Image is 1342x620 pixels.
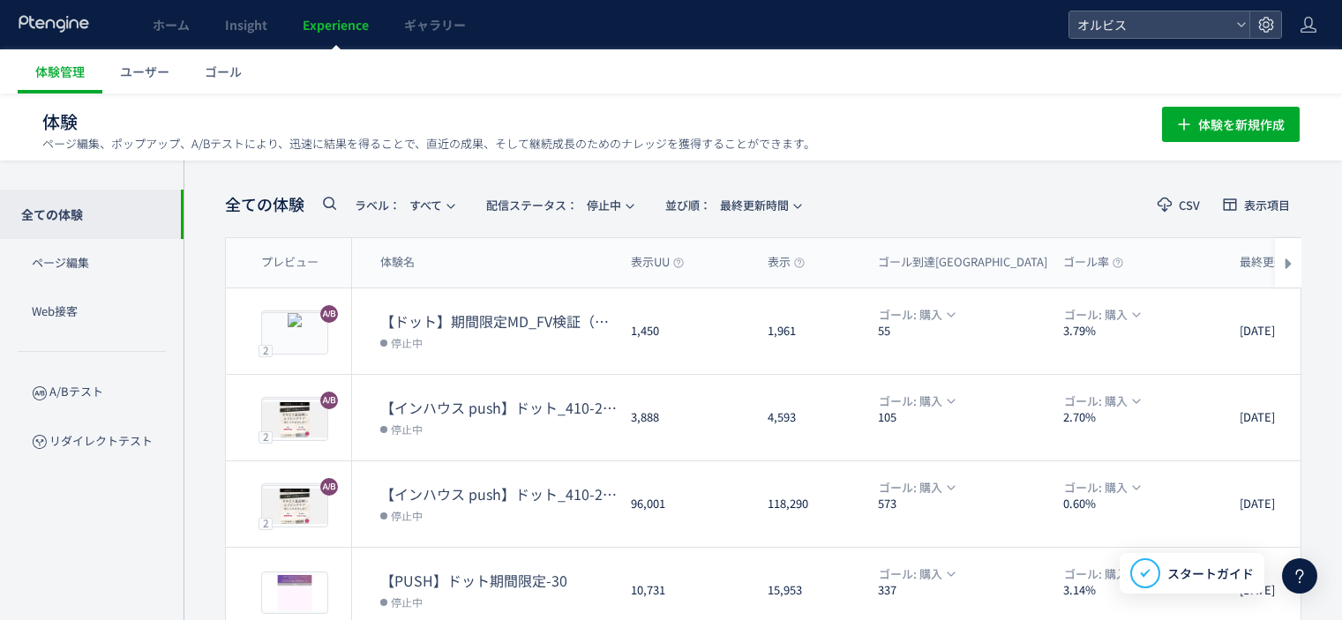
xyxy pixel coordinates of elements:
img: 0318ef1dc30cb9b7872bf5bf008308361752124156530.jpeg [262,486,327,527]
dt: 【ドット】期間限定MD_FV検証（シンプルver.） [380,311,617,332]
div: 118,290 [753,461,864,547]
span: ゴール: 購入 [1064,478,1128,497]
span: Experience [303,16,369,34]
span: 表示 [768,254,805,271]
span: 停止中 [391,593,423,610]
button: 体験を新規作成 [1162,107,1300,142]
dt: 337 [878,582,1049,599]
dt: 0.60% [1063,496,1226,512]
span: ホーム [153,16,190,34]
span: 体験を新規作成 [1198,107,1285,142]
button: ゴール: 購入 [867,478,964,497]
span: 停止中 [391,420,423,437]
button: ラベル：すべて [343,190,464,219]
dt: 2.70% [1063,409,1226,426]
span: 表示項目 [1244,199,1290,211]
div: 2 [259,430,273,443]
button: 配信ステータス​：停止中 [475,190,643,219]
dt: 3.79% [1063,323,1226,340]
span: Insight [225,16,267,34]
span: 最終更新時間 [1240,254,1323,271]
button: ゴール: 購入 [867,392,964,411]
dt: 55 [878,323,1049,340]
dt: 【インハウス push】ドット_410-22(記事)_ヘッダー追加 [380,398,617,418]
span: ギャラリー [404,16,466,34]
div: 2 [259,344,273,356]
img: 93d8b9d00504aac8b1372a8740d8ed7e1754035381755.jpeg [288,313,302,354]
span: プレビュー [261,254,319,271]
span: ゴール: 購入 [879,564,942,584]
span: ゴール到達[GEOGRAPHIC_DATA] [878,254,1061,271]
span: ゴール: 購入 [1064,564,1128,584]
button: 並び順：最終更新時間 [654,190,811,219]
span: 表示UU [631,254,684,271]
span: ゴール: 購入 [1064,392,1128,411]
span: ゴール [205,63,242,80]
span: CSV [1179,199,1200,211]
img: 9390528e84cc60e3c12abfcb3537b8a51752124218970.jpeg [262,400,327,440]
dt: 105 [878,409,1049,426]
button: ゴール: 購入 [867,564,964,584]
span: 並び順： [665,197,711,213]
button: CSV [1146,190,1211,219]
span: 停止中 [391,333,423,351]
span: スタートガイド [1167,564,1254,583]
dt: 3.14% [1063,582,1226,599]
h1: 体験 [42,109,1123,135]
div: 1,450 [617,288,753,374]
div: 2 [259,517,273,529]
p: ページ編集、ポップアップ、A/Bテストにより、迅速に結果を得ることで、直近の成果、そして継続成長のためのナレッジを獲得することができます。 [42,136,815,152]
span: 配信ステータス​： [486,197,578,213]
span: 体験管理 [35,63,85,80]
span: ゴール: 購入 [1064,305,1128,325]
span: 停止中 [486,190,621,220]
span: ユーザー [120,63,169,80]
button: 表示項目 [1211,190,1301,219]
span: 全ての体験 [225,193,304,216]
div: 1,961 [753,288,864,374]
span: ゴール: 購入 [879,305,942,325]
dt: 【PUSH】ドット期間限定-30 [380,571,617,591]
dt: 573 [878,496,1049,512]
img: 93d8b9d00504aac8b1372a8740d8ed7e1753241334901.jpeg [262,572,327,613]
button: ゴール: 購入 [867,305,964,325]
span: 停止中 [391,506,423,524]
span: 最終更新時間 [665,190,789,220]
span: ゴール率 [1063,254,1123,271]
span: オルビス [1072,11,1229,38]
div: 96,001 [617,461,753,547]
span: 体験名 [380,254,415,271]
dt: 【インハウス push】ドット_410-20(記事)_ヘッダー追加 [380,484,617,504]
div: 4,593 [753,375,864,460]
div: 3,888 [617,375,753,460]
span: ゴール: 購入 [879,478,942,497]
span: ラベル： [355,197,401,213]
span: ゴール: 購入 [879,392,942,411]
span: すべて [355,190,442,220]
